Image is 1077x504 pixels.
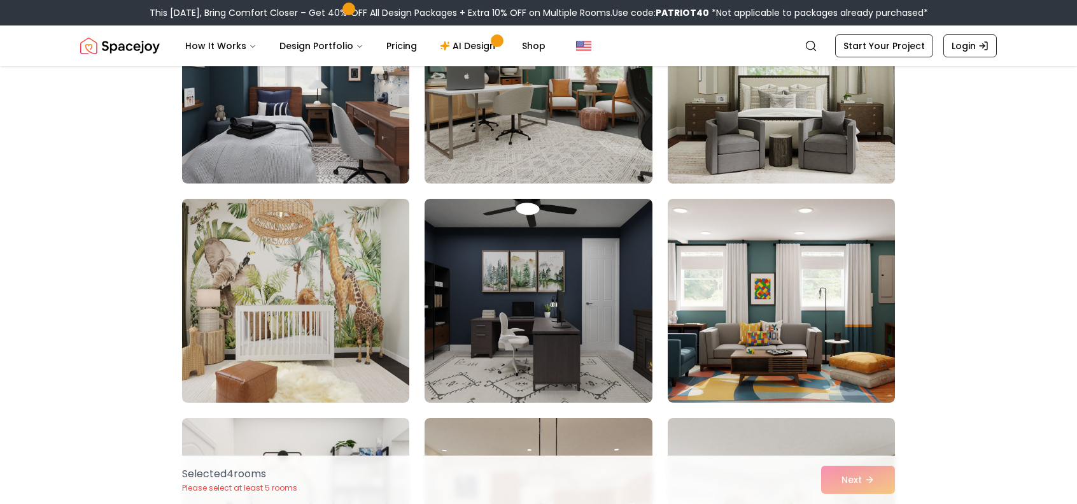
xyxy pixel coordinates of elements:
[835,34,933,57] a: Start Your Project
[182,483,297,493] p: Please select at least 5 rooms
[425,199,652,403] img: Room room-32
[269,33,374,59] button: Design Portfolio
[175,33,267,59] button: How It Works
[80,33,160,59] img: Spacejoy Logo
[182,466,297,482] p: Selected 4 room s
[80,25,997,66] nav: Global
[656,6,709,19] b: PATRIOT40
[376,33,427,59] a: Pricing
[150,6,928,19] div: This [DATE], Bring Comfort Closer – Get 40% OFF All Design Packages + Extra 10% OFF on Multiple R...
[182,199,409,403] img: Room room-31
[576,38,591,54] img: United States
[430,33,509,59] a: AI Design
[668,199,895,403] img: Room room-33
[175,33,556,59] nav: Main
[709,6,928,19] span: *Not applicable to packages already purchased*
[943,34,997,57] a: Login
[612,6,709,19] span: Use code:
[512,33,556,59] a: Shop
[80,33,160,59] a: Spacejoy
